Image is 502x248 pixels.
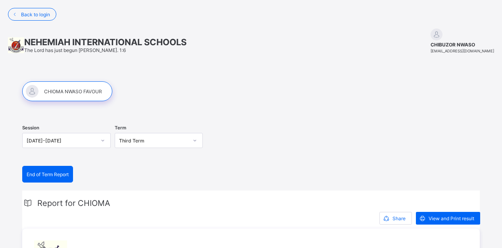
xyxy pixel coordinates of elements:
[119,138,188,144] div: Third Term
[27,171,69,177] span: End of Term Report
[22,125,39,131] span: Session
[115,125,126,131] span: Term
[27,138,96,144] div: [DATE]-[DATE]
[8,37,24,53] img: School logo
[21,12,50,17] span: Back to login
[392,215,406,221] span: Share
[24,37,187,47] span: NEHEMIAH INTERNATIONAL SCHOOLS
[37,198,110,208] span: Report for CHIOMA
[431,49,494,53] span: [EMAIL_ADDRESS][DOMAIN_NAME]
[429,215,474,221] span: View and Print result
[431,42,494,48] span: CHIBUZOR NWASO
[431,29,442,40] img: default.svg
[24,47,126,53] span: The Lord has just begun [PERSON_NAME]. 1:6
